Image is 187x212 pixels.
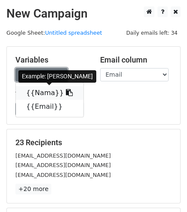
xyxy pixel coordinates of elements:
small: [EMAIL_ADDRESS][DOMAIN_NAME] [15,172,111,178]
div: Example: [PERSON_NAME] [18,70,96,83]
iframe: Chat Widget [144,171,187,212]
a: +20 more [15,184,51,194]
small: [EMAIL_ADDRESS][DOMAIN_NAME] [15,152,111,159]
h5: Variables [15,55,87,65]
h5: 23 Recipients [15,138,172,147]
a: {{Email}} [16,100,83,113]
a: Copy/paste... [15,68,68,81]
a: Daily emails left: 34 [123,30,181,36]
span: Daily emails left: 34 [123,28,181,38]
small: [EMAIL_ADDRESS][DOMAIN_NAME] [15,162,111,168]
a: Untitled spreadsheet [45,30,102,36]
h2: New Campaign [6,6,181,21]
a: {{Nama}} [16,86,83,100]
small: Google Sheet: [6,30,102,36]
h5: Email column [100,55,172,65]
